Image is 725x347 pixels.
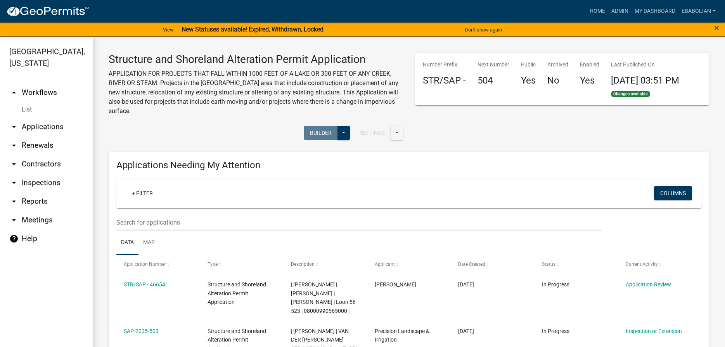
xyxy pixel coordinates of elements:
p: Enabled [580,61,599,69]
span: [DATE] 03:51 PM [611,75,679,86]
datatable-header-cell: Type [200,255,284,274]
span: In Progress [542,281,569,288]
i: arrow_drop_down [9,197,19,206]
button: Builder [304,126,338,140]
p: Public [521,61,536,69]
i: arrow_drop_down [9,178,19,187]
p: Last Published On [611,61,679,69]
a: STR/SAP - 466541 [124,281,168,288]
span: 08/19/2025 [458,328,474,334]
i: arrow_drop_down [9,215,19,225]
i: arrow_drop_down [9,122,19,131]
input: Search for applications [116,214,602,230]
a: My Dashboard [632,4,678,19]
a: + Filter [126,186,159,200]
h4: Applications Needing My Attention [116,160,702,171]
p: Number Prefix [423,61,466,69]
span: Date Created [458,262,485,267]
button: Don't show again [462,23,505,36]
span: Current Activity [626,262,658,267]
datatable-header-cell: Current Activity [618,255,702,274]
span: Structure and Shoreland Alteration Permit Application [208,281,266,305]
p: Next Number [478,61,509,69]
span: In Progress [542,328,569,334]
span: Precision Landscape & Irrigation [375,328,429,343]
datatable-header-cell: Application Number [116,255,200,274]
h4: STR/SAP - [423,75,466,86]
span: Randy Halvorson [375,281,416,288]
a: Data [116,230,138,255]
h4: No [547,75,568,86]
p: APPLICATION FOR PROJECTS THAT FALL WITHIN 1000 FEET OF A LAKE OR 300 FEET OF ANY CREEK, RIVER OR ... [109,69,403,116]
datatable-header-cell: Date Created [451,255,535,274]
a: Home [587,4,608,19]
span: 08/20/2025 [458,281,474,288]
h3: Structure and Shoreland Alteration Permit Application [109,53,403,66]
strong: New Statuses available! Expired, Withdrawn, Locked [182,26,324,33]
a: Application Review [626,281,671,288]
span: Type [208,262,218,267]
datatable-header-cell: Status [535,255,618,274]
button: Close [714,23,719,33]
i: arrow_drop_up [9,88,19,97]
span: Changes available [611,91,651,97]
a: SAP-2025-503 [124,328,159,334]
datatable-header-cell: Applicant [367,255,451,274]
span: × [714,23,719,33]
p: Archived [547,61,568,69]
i: arrow_drop_down [9,159,19,169]
a: Admin [608,4,632,19]
a: Inspection or Extension [626,328,682,334]
span: Description [291,262,315,267]
a: Map [138,230,159,255]
span: | Eric Babolian | RICHARD T VETTER | SHARMAE M VETTER | Loon 56-523 | 08000990565000 | [291,281,357,314]
i: arrow_drop_down [9,141,19,150]
h4: Yes [521,75,536,86]
span: Applicant [375,262,395,267]
a: ebabolian [678,4,719,19]
h4: 504 [478,75,509,86]
h4: Yes [580,75,599,86]
span: Application Number [124,262,166,267]
button: Settings [354,126,391,140]
button: Columns [654,186,692,200]
a: View [160,23,177,36]
datatable-header-cell: Description [284,255,367,274]
i: help [9,234,19,243]
span: Status [542,262,555,267]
